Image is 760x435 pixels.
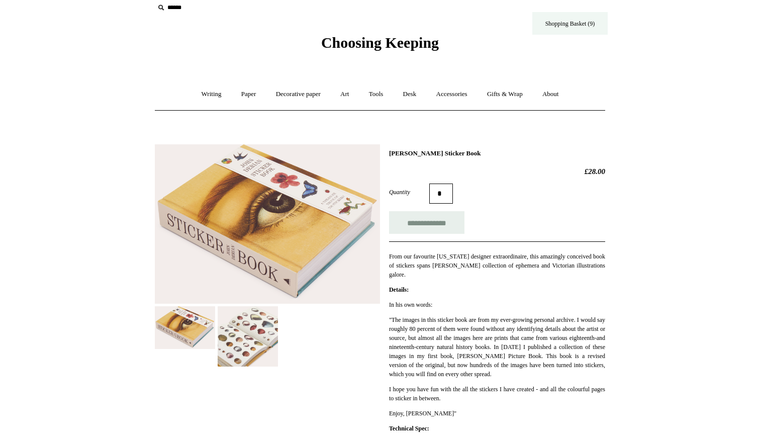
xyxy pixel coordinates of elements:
label: Quantity [389,188,429,197]
a: Decorative paper [267,81,330,108]
img: John Derian Sticker Book [155,144,380,304]
a: Accessories [427,81,477,108]
p: In his own words: [389,300,605,309]
strong: Technical Spec: [389,425,429,432]
p: I hope you have fun with the all the stickers I have created - and all the colourful pages to sti... [389,385,605,403]
a: Desk [394,81,426,108]
a: Gifts & Wrap [478,81,532,108]
p: "The images in this sticker book are from my ever-growing personal archive. I would say roughly 8... [389,315,605,379]
a: Art [331,81,358,108]
span: From our favourite [US_STATE] designer extraordinaire, this amazingly conceived book of stickers ... [389,253,605,278]
a: Writing [193,81,231,108]
a: Shopping Basket (9) [532,12,608,35]
a: Tools [360,81,393,108]
img: John Derian Sticker Book [218,306,278,367]
a: About [533,81,568,108]
h1: [PERSON_NAME] Sticker Book [389,149,605,157]
a: Choosing Keeping [321,42,439,49]
strong: Details: [389,286,409,293]
p: Enjoy, [PERSON_NAME]" [389,409,605,418]
span: Choosing Keeping [321,34,439,51]
a: Paper [232,81,265,108]
img: John Derian Sticker Book [155,306,215,349]
h2: £28.00 [389,167,605,176]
